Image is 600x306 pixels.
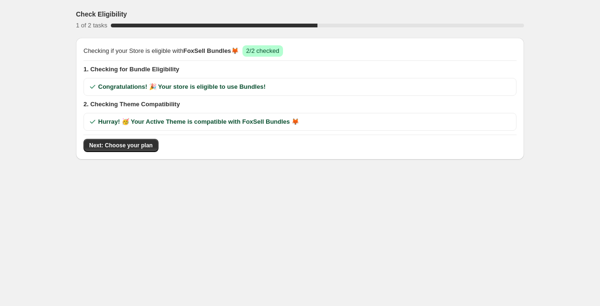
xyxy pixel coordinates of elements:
span: Hurray! 🥳 Your Active Theme is compatible with FoxSell Bundles 🦊 [98,117,299,127]
span: Next: Choose your plan [89,142,153,149]
span: 2/2 checked [246,47,279,54]
span: Checking if your Store is eligible with 🦊 [83,46,239,56]
span: FoxSell Bundles [183,47,231,54]
span: Congratulations! 🎉 Your store is eligible to use Bundles! [98,82,266,92]
button: Next: Choose your plan [83,139,158,152]
span: 2. Checking Theme Compatibility [83,100,517,109]
span: 1. Checking for Bundle Eligibility [83,65,517,74]
span: 1 of 2 tasks [76,22,107,29]
h3: Check Eligibility [76,9,127,19]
